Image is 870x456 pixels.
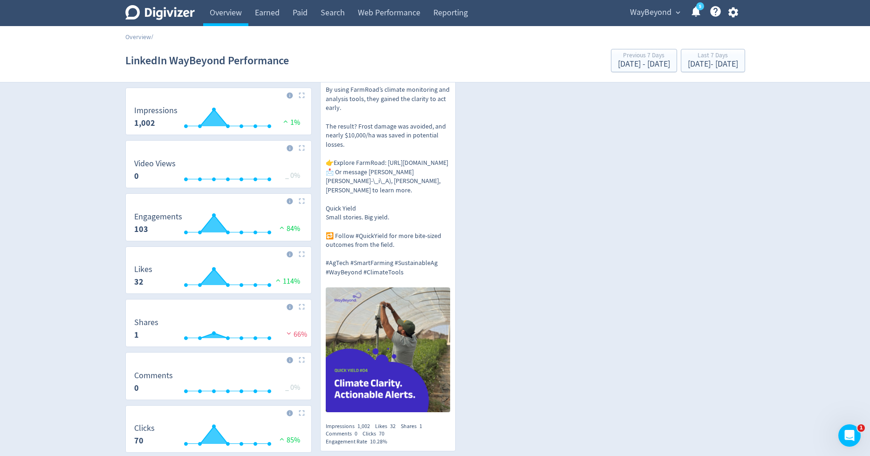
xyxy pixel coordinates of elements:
[674,8,682,17] span: expand_more
[130,371,308,396] svg: Comments 0
[277,224,287,231] img: positive-performance.svg
[151,33,153,41] span: /
[688,52,738,60] div: Last 7 Days
[681,49,745,72] button: Last 7 Days[DATE]- [DATE]
[134,158,176,169] dt: Video Views
[370,438,387,445] span: 10.28%
[130,159,308,184] svg: Video Views 0
[326,287,451,412] img: https://media.cf.digivizer.com/images/linkedin-126671461-urn:li:share:7368615028402421761-90a413b...
[299,198,305,204] img: Placeholder
[618,60,670,68] div: [DATE] - [DATE]
[390,422,396,430] span: 32
[134,329,139,340] strong: 1
[357,422,370,430] span: 1,002
[134,170,139,182] strong: 0
[299,145,305,151] img: Placeholder
[618,52,670,60] div: Previous 7 Days
[630,5,671,20] span: WayBeyond
[277,224,300,233] span: 84%
[274,277,283,284] img: positive-performance.svg
[419,422,422,430] span: 1
[134,117,155,129] strong: 1,002
[838,424,861,447] iframe: Intercom live chat
[134,382,139,394] strong: 0
[299,357,305,363] img: Placeholder
[299,410,305,416] img: Placeholder
[355,430,357,437] span: 0
[130,106,308,131] svg: Impressions 1,002
[277,436,300,445] span: 85%
[375,422,401,430] div: Likes
[134,105,178,116] dt: Impressions
[130,265,308,290] svg: Likes 32
[281,118,290,125] img: positive-performance.svg
[326,438,392,446] div: Engagement Rate
[281,118,300,127] span: 1%
[627,5,683,20] button: WayBeyond
[696,2,704,10] a: 5
[299,92,305,98] img: Placeholder
[326,21,451,277] p: Quick Yield \#04: Climate Clarity. Actionable Alerts. Shifting climate conditions made it harder ...
[134,276,144,287] strong: 32
[299,251,305,257] img: Placeholder
[134,423,155,434] dt: Clicks
[611,49,677,72] button: Previous 7 Days[DATE] - [DATE]
[134,435,144,446] strong: 70
[401,422,427,430] div: Shares
[699,3,701,10] text: 5
[277,436,287,442] img: positive-performance.svg
[130,212,308,237] svg: Engagements 103
[274,277,300,286] span: 114%
[284,330,294,337] img: negative-performance.svg
[134,317,158,328] dt: Shares
[130,424,308,449] svg: Clicks 70
[284,330,307,339] span: 66%
[857,424,865,432] span: 1
[326,430,363,438] div: Comments
[285,171,300,180] span: _ 0%
[125,46,289,75] h1: LinkedIn WayBeyond Performance
[363,430,390,438] div: Clicks
[134,224,148,235] strong: 103
[285,383,300,392] span: _ 0%
[134,264,152,275] dt: Likes
[134,211,182,222] dt: Engagements
[688,60,738,68] div: [DATE] - [DATE]
[299,304,305,310] img: Placeholder
[130,318,308,343] svg: Shares 1
[125,33,151,41] a: Overview
[379,430,384,437] span: 70
[134,370,173,381] dt: Comments
[326,422,375,430] div: Impressions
